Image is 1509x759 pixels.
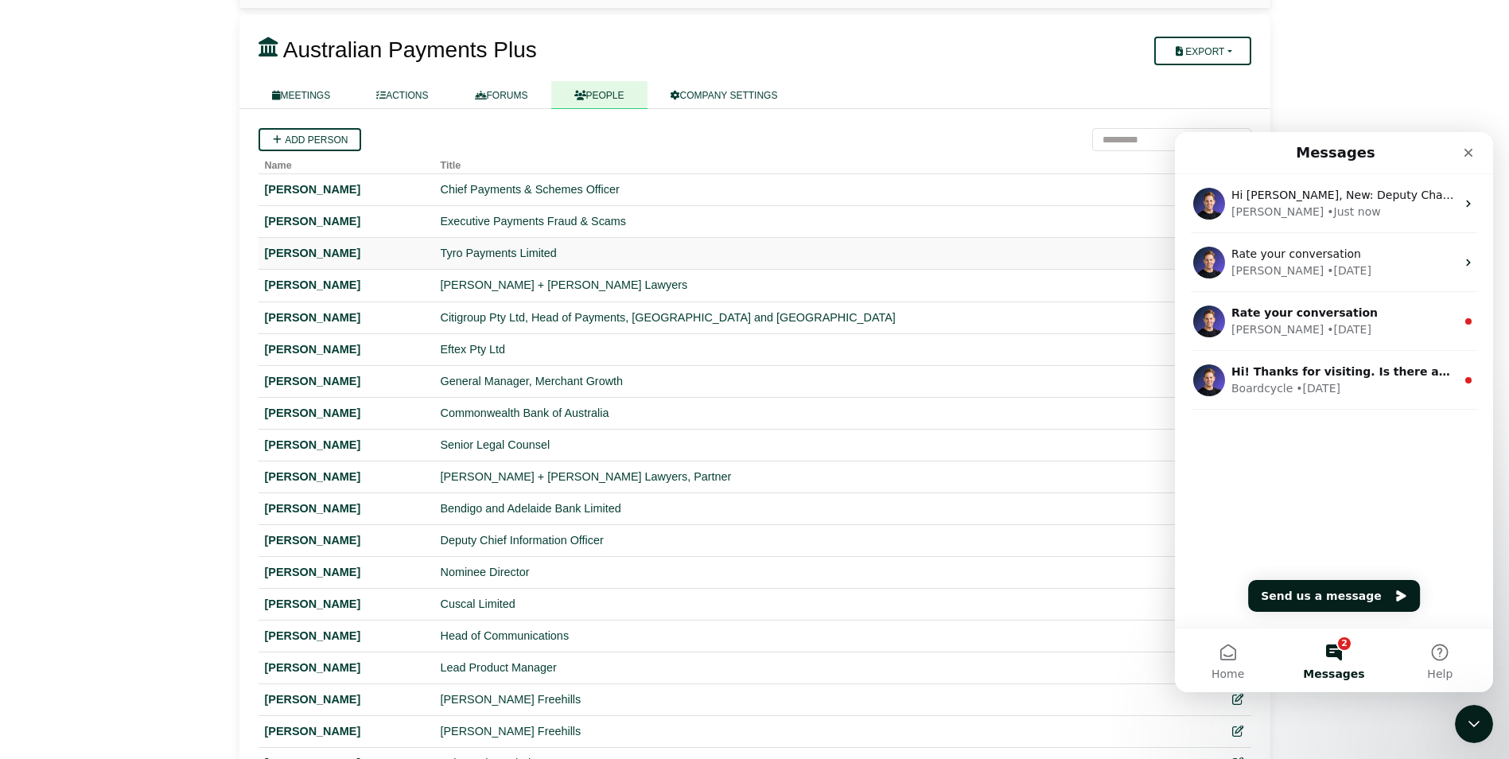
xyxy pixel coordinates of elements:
[452,81,551,109] a: FORUMS
[441,181,1165,199] div: Chief Payments & Schemes Officer
[56,233,501,246] span: Hi! Thanks for visiting. Is there anything we can help you with [DATE]?
[551,81,648,109] a: PEOPLE
[265,436,428,454] div: [PERSON_NAME]
[259,128,361,151] a: Add person
[441,468,1165,486] div: [PERSON_NAME] + [PERSON_NAME] Lawyers, Partner
[265,341,428,359] div: [PERSON_NAME]
[441,500,1165,518] div: Bendigo and Adelaide Bank Limited
[259,151,434,174] th: Name
[265,627,428,645] div: [PERSON_NAME]
[73,448,245,480] button: Send us a message
[441,404,1165,422] div: Commonwealth Bank of Australia
[441,691,1165,709] div: [PERSON_NAME] Freehills
[441,276,1165,294] div: [PERSON_NAME] + [PERSON_NAME] Lawyers
[648,81,801,109] a: COMPANY SETTINGS
[1231,722,1245,741] div: Edit
[265,595,428,613] div: [PERSON_NAME]
[441,212,1165,231] div: Executive Payments Fraud & Scams
[265,468,428,486] div: [PERSON_NAME]
[212,496,318,560] button: Help
[265,659,428,677] div: [PERSON_NAME]
[441,722,1165,741] div: [PERSON_NAME] Freehills
[265,276,428,294] div: [PERSON_NAME]
[265,500,428,518] div: [PERSON_NAME]
[265,181,428,199] div: [PERSON_NAME]
[265,404,428,422] div: [PERSON_NAME]
[152,189,196,206] div: • [DATE]
[121,248,165,265] div: • [DATE]
[1455,705,1493,743] iframe: Intercom live chat
[265,309,428,327] div: [PERSON_NAME]
[441,341,1165,359] div: Eftex Pty Ltd
[56,72,149,88] div: [PERSON_NAME]
[18,232,50,264] img: Profile image for Richard
[18,173,50,205] img: Profile image for Richard
[265,244,428,263] div: [PERSON_NAME]
[265,372,428,391] div: [PERSON_NAME]
[18,115,50,146] img: Profile image for Richard
[56,115,186,128] span: Rate your conversation
[441,531,1165,550] div: Deputy Chief Information Officer
[106,496,212,560] button: Messages
[56,174,203,187] span: Rate your conversation
[1154,37,1250,65] button: Export
[249,81,354,109] a: MEETINGS
[152,72,205,88] div: • Just now
[441,659,1165,677] div: Lead Product Manager
[441,372,1165,391] div: General Manager, Merchant Growth
[265,722,428,741] div: [PERSON_NAME]
[265,563,428,582] div: [PERSON_NAME]
[441,595,1165,613] div: Cuscal Limited
[265,212,428,231] div: [PERSON_NAME]
[152,130,196,147] div: • [DATE]
[252,536,278,547] span: Help
[265,691,428,709] div: [PERSON_NAME]
[1171,151,1224,174] th: Actions
[434,151,1171,174] th: Title
[441,309,1165,327] div: Citigroup Pty Ltd, Head of Payments, [GEOGRAPHIC_DATA] and [GEOGRAPHIC_DATA]
[283,37,537,62] span: Australian Payments Plus
[56,248,118,265] div: Boardcycle
[1175,132,1493,692] iframe: Intercom live chat
[441,563,1165,582] div: Nominee Director
[128,536,189,547] span: Messages
[441,436,1165,454] div: Senior Legal Counsel
[1231,691,1245,709] div: Edit
[265,531,428,550] div: [PERSON_NAME]
[441,244,1165,263] div: Tyro Payments Limited
[441,627,1165,645] div: Head of Communications
[353,81,451,109] a: ACTIONS
[56,130,149,147] div: [PERSON_NAME]
[37,536,69,547] span: Home
[56,189,149,206] div: [PERSON_NAME]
